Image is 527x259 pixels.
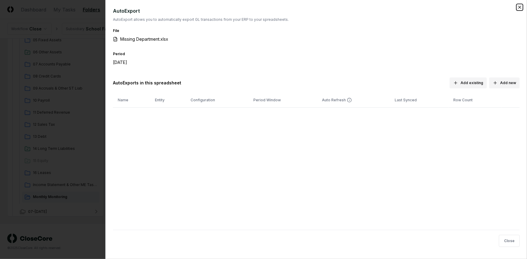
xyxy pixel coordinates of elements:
[322,97,352,103] button: Auto Refresh
[322,97,346,103] div: Auto Refresh
[113,7,520,14] h2: AutoExport
[113,80,181,86] h3: AutoExports in this spreadsheet
[390,93,448,108] th: Last Synced
[448,93,502,108] th: Row Count
[113,93,150,108] th: Name
[450,77,487,88] button: Add existing
[150,93,186,108] th: Entity
[489,77,520,88] button: Add new
[249,93,317,108] th: Period Window
[499,235,520,247] button: Close
[113,28,119,33] label: File
[186,93,249,108] th: Configuration
[113,17,520,22] p: AutoExport allows you to automatically export GL transactions from your ERP to your spreadsheets.
[113,52,125,56] label: Period
[113,59,213,65] div: [DATE]
[113,36,175,42] a: Missing Department.xlsx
